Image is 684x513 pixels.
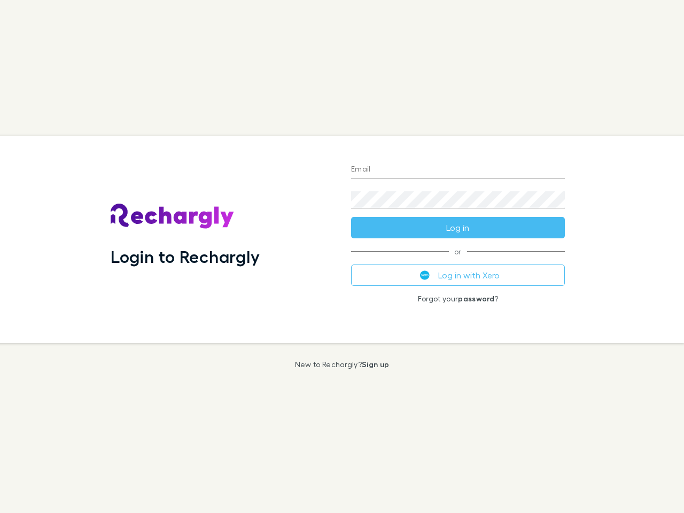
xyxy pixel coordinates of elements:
button: Log in with Xero [351,265,565,286]
span: or [351,251,565,252]
p: New to Rechargly? [295,360,390,369]
h1: Login to Rechargly [111,246,260,267]
button: Log in [351,217,565,238]
img: Rechargly's Logo [111,204,235,229]
a: Sign up [362,360,389,369]
img: Xero's logo [420,270,430,280]
a: password [458,294,494,303]
p: Forgot your ? [351,294,565,303]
